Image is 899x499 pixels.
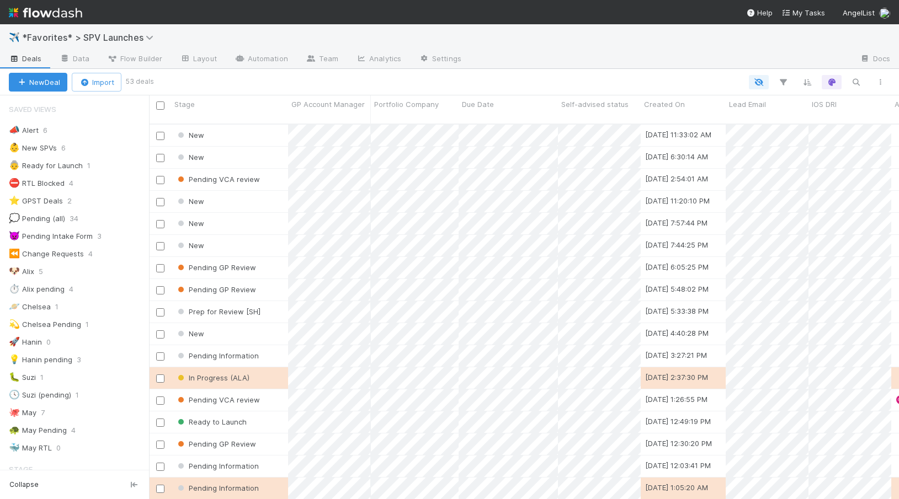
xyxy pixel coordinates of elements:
[9,390,20,399] span: 🕓
[781,8,825,17] span: My Tasks
[9,3,82,22] img: logo-inverted-e16ddd16eac7371096b0.svg
[175,307,260,316] span: Prep for Review [SH]
[729,99,766,110] span: Lead Email
[72,73,121,92] button: Import
[126,77,154,87] small: 53 deals
[9,388,71,402] div: Suzi (pending)
[645,283,709,294] div: [DATE] 5:48:02 PM
[851,51,899,68] a: Docs
[156,101,164,110] input: Toggle All Rows Selected
[9,441,52,455] div: May RTL
[175,174,260,185] div: Pending VCA review
[9,265,34,278] div: Alix
[645,261,709,272] div: [DATE] 6:05:25 PM
[645,394,708,405] div: [DATE] 1:26:55 PM
[781,7,825,18] a: My Tasks
[9,159,83,173] div: Ready for Launch
[645,173,708,184] div: [DATE] 2:54:01 AM
[9,302,20,311] span: 🪐
[41,406,56,420] span: 7
[175,218,204,229] div: New
[9,247,84,261] div: Change Requests
[9,284,20,293] span: ⏱️
[645,460,711,471] div: [DATE] 12:03:41 PM
[9,212,65,226] div: Pending (all)
[156,242,164,250] input: Toggle Row Selected
[86,318,100,331] span: 1
[156,396,164,405] input: Toggle Row Selected
[9,371,36,384] div: Suzi
[156,198,164,206] input: Toggle Row Selected
[175,263,256,272] span: Pending GP Review
[374,99,439,110] span: Portfolio Company
[175,350,259,361] div: Pending Information
[645,372,708,383] div: [DATE] 2:37:30 PM
[175,284,256,295] div: Pending GP Review
[156,220,164,228] input: Toggle Row Selected
[9,406,36,420] div: May
[9,213,20,223] span: 💭
[55,300,70,314] span: 1
[9,196,20,205] span: ⭐
[644,99,685,110] span: Created On
[9,423,67,437] div: May Pending
[645,482,708,493] div: [DATE] 1:05:20 AM
[746,7,773,18] div: Help
[9,231,20,240] span: 👿
[22,32,159,43] span: *Favorites* > SPV Launches
[175,175,260,184] span: Pending VCA review
[9,318,81,331] div: Chelsea Pending
[9,480,39,490] span: Collapse
[9,282,65,296] div: Alix pending
[9,141,57,155] div: New SPVs
[156,286,164,294] input: Toggle Row Selected
[156,352,164,361] input: Toggle Row Selected
[9,98,56,120] span: Saved Views
[175,131,204,139] span: New
[645,151,708,162] div: [DATE] 6:30:14 AM
[175,329,204,338] span: New
[156,132,164,140] input: Toggle Row Selected
[56,441,72,455] span: 0
[9,407,20,417] span: 🐙
[9,458,33,480] span: Stage
[175,328,204,339] div: New
[175,240,204,251] div: New
[9,160,20,170] span: 👵
[175,482,259,493] div: Pending Information
[70,212,89,226] span: 34
[561,99,629,110] span: Self-advised status
[879,8,890,19] img: avatar_b18de8e2-1483-4e81-aa60-0a3d21592880.png
[175,153,204,162] span: New
[9,425,20,434] span: 🐢
[347,51,410,68] a: Analytics
[175,306,260,317] div: Prep for Review [SH]
[645,195,710,206] div: [DATE] 11:20:10 PM
[175,219,204,228] span: New
[39,265,54,278] span: 5
[156,176,164,184] input: Toggle Row Selected
[43,124,58,137] span: 6
[87,159,102,173] span: 1
[175,196,204,207] div: New
[156,441,164,449] input: Toggle Row Selected
[645,416,711,427] div: [DATE] 12:49:19 PM
[175,484,259,492] span: Pending Information
[67,194,83,208] span: 2
[462,99,494,110] span: Due Date
[645,129,711,140] div: [DATE] 11:33:02 AM
[46,335,62,349] span: 0
[156,418,164,427] input: Toggle Row Selected
[51,51,98,68] a: Data
[156,154,164,162] input: Toggle Row Selected
[77,353,92,367] span: 3
[175,241,204,250] span: New
[9,300,51,314] div: Chelsea
[9,266,20,276] span: 🐶
[69,176,84,190] span: 4
[9,125,20,135] span: 📣
[9,143,20,152] span: 👶
[9,443,20,452] span: 🐳
[175,462,259,470] span: Pending Information
[645,328,709,339] div: [DATE] 4:40:28 PM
